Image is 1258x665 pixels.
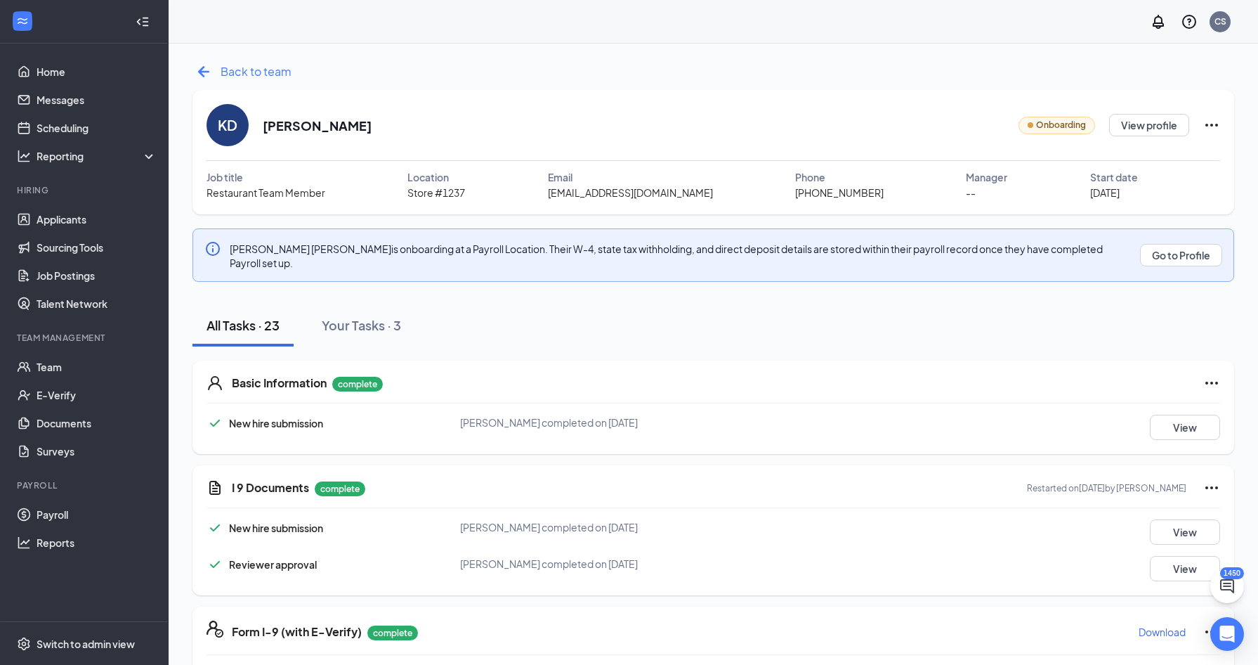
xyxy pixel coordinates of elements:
div: Hiring [17,184,154,196]
a: Reports [37,529,157,557]
a: Payroll [37,501,157,529]
svg: Info [204,240,221,257]
p: Restarted on [DATE] by [PERSON_NAME] [1027,482,1186,494]
div: All Tasks · 23 [207,316,280,334]
svg: Notifications [1150,13,1167,30]
button: View [1150,519,1220,545]
a: Documents [37,409,157,437]
p: complete [367,626,418,640]
span: Store #1237 [407,185,465,200]
span: New hire submission [229,417,323,430]
span: Restaurant Team Member [207,185,325,200]
span: Start date [1090,169,1138,185]
button: Download [1138,621,1186,643]
span: [PHONE_NUMBER] [795,185,884,200]
svg: Ellipses [1203,117,1220,134]
svg: Ellipses [1203,375,1220,392]
span: [EMAIL_ADDRESS][DOMAIN_NAME] [548,185,713,200]
span: Job title [207,169,243,185]
p: complete [315,482,365,496]
button: Go to Profile [1140,244,1222,266]
span: Onboarding [1036,119,1086,132]
span: Manager [966,169,1007,185]
svg: Checkmark [207,556,223,573]
span: [PERSON_NAME] completed on [DATE] [460,521,638,534]
span: [PERSON_NAME] completed on [DATE] [460,416,638,429]
svg: Collapse [136,15,150,29]
svg: QuestionInfo [1181,13,1198,30]
a: Scheduling [37,114,157,142]
div: 1450 [1220,567,1244,579]
a: Messages [37,86,157,114]
h2: [PERSON_NAME] [263,117,372,134]
div: KD [218,115,237,135]
a: E-Verify [37,381,157,409]
span: Location [407,169,449,185]
p: complete [332,377,383,392]
div: CS [1214,15,1226,27]
button: View [1150,415,1220,440]
div: Switch to admin view [37,637,135,651]
svg: Settings [17,637,31,651]
span: [PERSON_NAME] completed on [DATE] [460,557,638,570]
a: Home [37,58,157,86]
div: Your Tasks · 3 [322,316,401,334]
div: Team Management [17,332,154,344]
div: Reporting [37,149,157,163]
a: Talent Network [37,290,157,318]
h5: I 9 Documents [232,480,309,496]
svg: Ellipses [1203,624,1220,640]
svg: Checkmark [207,519,223,536]
h5: Form I-9 (with E-Verify) [232,624,362,640]
svg: User [207,375,223,392]
a: Job Postings [37,262,157,290]
span: [DATE] [1090,185,1120,200]
span: [PERSON_NAME] [PERSON_NAME] is onboarding at a Payroll Location. Their W-4, state tax withholding... [230,243,1103,269]
svg: Ellipses [1203,479,1220,496]
button: ChatActive [1210,569,1244,603]
svg: ChatActive [1219,578,1236,595]
svg: WorkstreamLogo [15,14,30,28]
a: Applicants [37,205,157,233]
div: Payroll [17,479,154,491]
svg: FormI9EVerifyIcon [207,621,223,638]
p: Download [1139,625,1186,639]
div: Open Intercom Messenger [1210,617,1244,651]
button: View profile [1109,114,1189,136]
svg: Analysis [17,149,31,163]
h5: Basic Information [232,375,327,391]
a: ArrowLeftNewBack to team [192,60,291,83]
svg: ArrowLeftNew [192,60,215,83]
span: -- [966,185,976,200]
a: Surveys [37,437,157,465]
a: Team [37,353,157,381]
svg: CustomFormIcon [207,479,223,496]
button: View [1150,556,1220,581]
span: Email [548,169,572,185]
span: New hire submission [229,522,323,534]
span: Reviewer approval [229,558,317,571]
a: Sourcing Tools [37,233,157,262]
span: Phone [795,169,825,185]
svg: Checkmark [207,415,223,432]
span: Back to team [221,63,291,80]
